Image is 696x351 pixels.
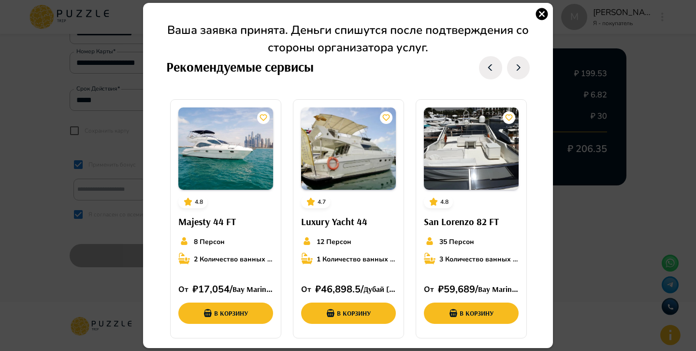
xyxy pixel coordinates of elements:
[155,21,541,56] p: Ваша заявка принята. Деньги спишутся после подтверждения со стороны организатора услуг.
[230,282,232,297] p: /
[301,284,315,295] p: От
[192,282,198,297] p: ₽
[424,303,519,324] button: add-basket-submit-button
[317,237,351,247] p: 12 Персон
[232,283,273,296] h6: Bay Marina - [GEOGRAPHIC_DATA] - [GEOGRAPHIC_DATA] - [GEOGRAPHIC_DATA] - [GEOGRAPHIC_DATA] Арабск...
[380,111,392,124] button: card_icons
[178,214,273,229] h6: Majesty 44 FT
[301,303,396,324] button: add-basket-submit-button
[198,282,230,297] p: 17,054
[444,282,475,297] p: 59,689
[181,195,195,209] button: card_icons
[178,303,273,324] button: add-basket-submit-button
[363,283,396,296] h6: Дубай [PERSON_NAME] - Объединенные Арабские Эмираты
[317,254,396,264] p: 1 Количество ванных комнат
[194,254,273,264] p: 2 Количество ванных комнат
[301,107,396,190] img: PuzzleTrip
[478,283,519,296] h6: Bay Marina - [GEOGRAPHIC_DATA] - [GEOGRAPHIC_DATA] - [GEOGRAPHIC_DATA] - [GEOGRAPHIC_DATA] Арабск...
[440,198,449,206] p: 4.8
[178,284,192,295] p: От
[424,284,438,295] p: От
[475,282,478,297] p: /
[195,198,203,206] p: 4.8
[439,254,519,264] p: 3 Количество ванных комнат
[304,195,318,209] button: card_icons
[257,111,270,124] button: card_icons
[427,195,440,209] button: card_icons
[438,282,444,297] p: ₽
[318,198,326,206] p: 4.7
[424,107,519,190] img: PuzzleTrip
[424,214,519,229] h6: San Lorenzo 82 FT
[166,56,314,78] h6: Рекомендуемые сервисы
[361,282,363,297] p: /
[503,111,515,124] button: card_icons
[321,282,361,297] p: 46,898.5
[315,282,321,297] p: ₽
[194,237,225,247] p: 8 Персон
[301,214,396,229] h6: Luxury Yacht 44
[439,237,474,247] p: 35 Персон
[178,107,273,190] img: PuzzleTrip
